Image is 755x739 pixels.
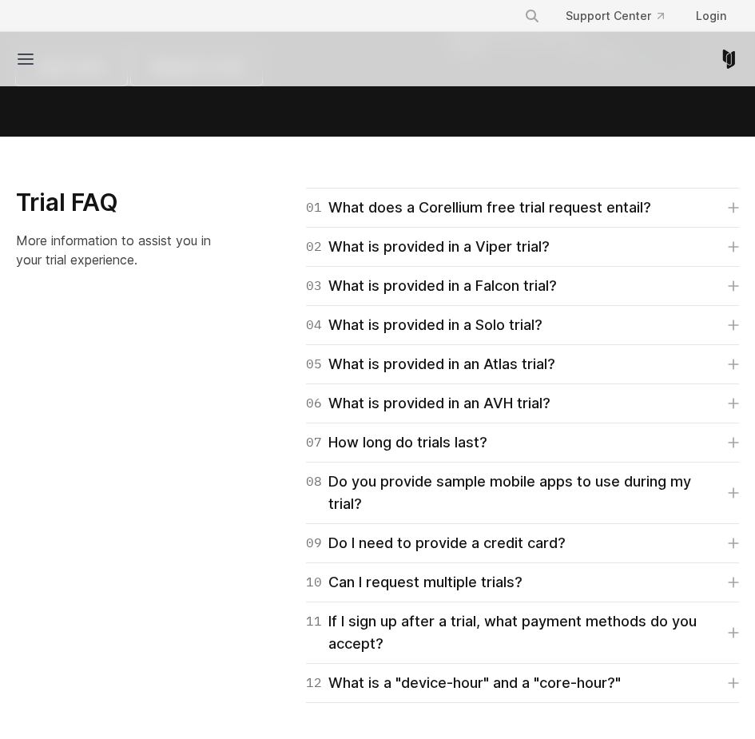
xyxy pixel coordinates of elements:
[306,353,555,375] div: What is provided in an Atlas trial?
[306,431,487,454] div: How long do trials last?
[306,532,566,554] div: Do I need to provide a credit card?
[306,392,739,415] a: 06What is provided in an AVH trial?
[553,2,677,30] a: Support Center
[306,275,322,297] span: 03
[306,672,621,694] div: What is a "device-hour" and a "core-hour?"
[306,672,322,694] span: 12
[511,2,739,30] div: Navigation Menu
[16,231,213,269] p: More information to assist you in your trial experience.
[719,50,739,69] a: Corellium Home
[306,236,322,258] span: 02
[306,275,557,297] div: What is provided in a Falcon trial?
[306,314,542,336] div: What is provided in a Solo trial?
[306,431,322,454] span: 07
[306,610,728,655] div: If I sign up after a trial, what payment methods do you accept?
[306,532,739,554] a: 09Do I need to provide a credit card?
[306,236,550,258] div: What is provided in a Viper trial?
[518,2,546,30] button: Search
[306,392,322,415] span: 06
[306,471,322,515] span: 08
[306,610,739,655] a: 11If I sign up after a trial, what payment methods do you accept?
[306,610,322,655] span: 11
[16,188,213,218] h3: Trial FAQ
[306,571,523,594] div: Can I request multiple trials?
[306,314,322,336] span: 04
[683,2,739,30] a: Login
[306,353,739,375] a: 05What is provided in an Atlas trial?
[306,197,322,219] span: 01
[306,353,322,375] span: 05
[306,431,739,454] a: 07How long do trials last?
[306,471,728,515] div: Do you provide sample mobile apps to use during my trial?
[306,571,322,594] span: 10
[306,197,651,219] div: What does a Corellium free trial request entail?
[306,672,739,694] a: 12What is a "device-hour" and a "core-hour?"
[306,314,739,336] a: 04What is provided in a Solo trial?
[306,471,739,515] a: 08Do you provide sample mobile apps to use during my trial?
[306,532,322,554] span: 09
[306,197,739,219] a: 01What does a Corellium free trial request entail?
[306,571,739,594] a: 10Can I request multiple trials?
[306,275,739,297] a: 03What is provided in a Falcon trial?
[306,236,739,258] a: 02What is provided in a Viper trial?
[306,392,550,415] div: What is provided in an AVH trial?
